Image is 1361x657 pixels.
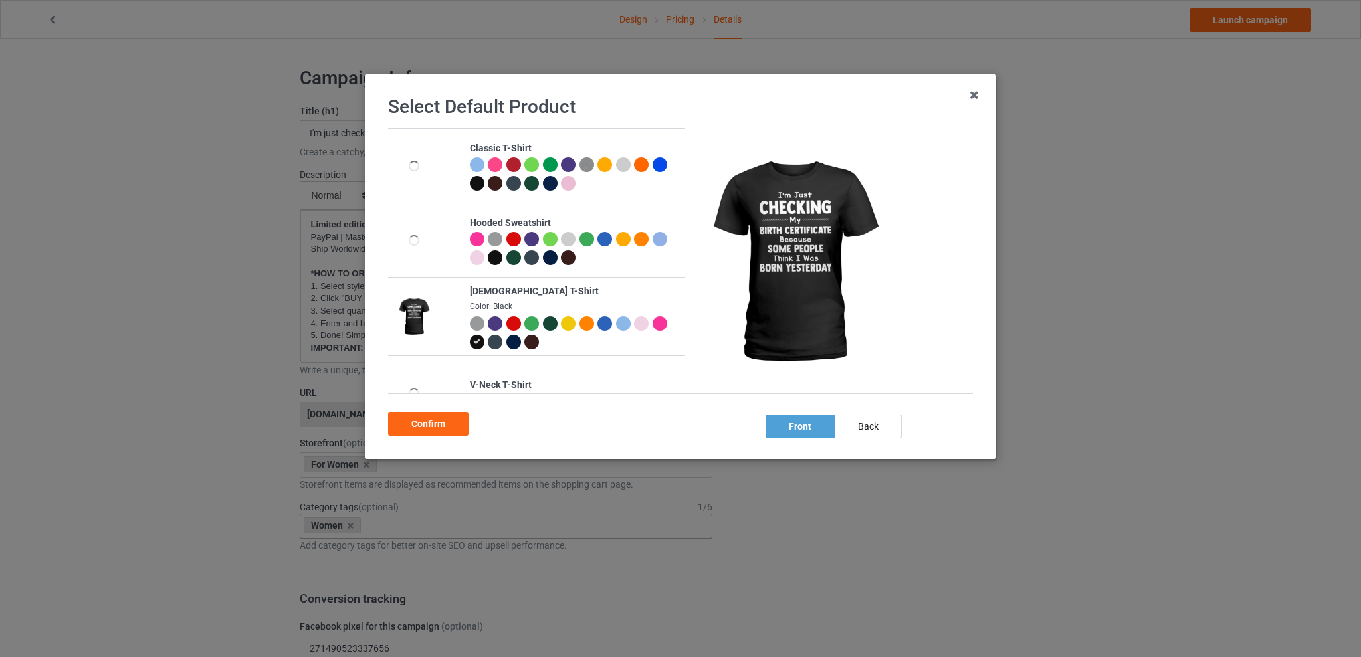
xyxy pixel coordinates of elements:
div: Color: Black [470,301,678,312]
h1: Select Default Product [388,95,973,119]
div: back [835,415,902,438]
div: front [766,415,835,438]
div: V-Neck T-Shirt [470,379,678,392]
div: Hooded Sweatshirt [470,217,678,230]
div: [DEMOGRAPHIC_DATA] T-Shirt [470,285,678,298]
img: heather_texture.png [579,157,594,172]
div: Confirm [388,412,469,436]
div: Classic T-Shirt [470,142,678,155]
